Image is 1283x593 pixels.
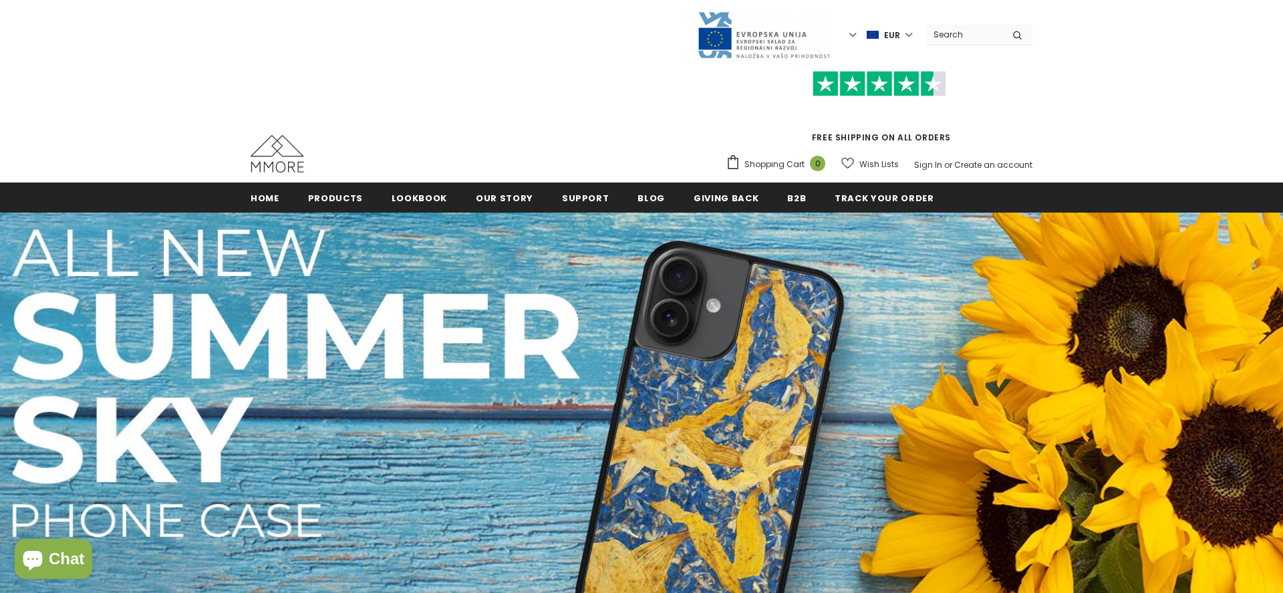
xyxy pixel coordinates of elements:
[810,156,825,171] span: 0
[944,159,952,170] span: or
[308,183,363,213] a: Products
[637,192,665,205] span: Blog
[562,183,609,213] a: support
[726,154,832,174] a: Shopping Cart 0
[925,25,1002,44] input: Search Site
[954,159,1032,170] a: Create an account
[914,159,942,170] a: Sign In
[476,192,533,205] span: Our Story
[726,96,1032,131] iframe: Customer reviews powered by Trustpilot
[392,192,447,205] span: Lookbook
[694,183,758,213] a: Giving back
[392,183,447,213] a: Lookbook
[694,192,758,205] span: Giving back
[787,192,806,205] span: B2B
[562,192,609,205] span: support
[308,192,363,205] span: Products
[251,135,304,172] img: MMORE Cases
[11,539,96,582] inbox-online-store-chat: Shopify online store chat
[813,71,946,97] img: Trust Pilot Stars
[744,158,805,171] span: Shopping Cart
[859,158,899,171] span: Wish Lists
[476,183,533,213] a: Our Story
[787,183,806,213] a: B2B
[726,77,1032,143] span: FREE SHIPPING ON ALL ORDERS
[884,29,900,42] span: EUR
[637,183,665,213] a: Blog
[835,192,934,205] span: Track your order
[697,11,831,60] img: Javni Razpis
[251,192,279,205] span: Home
[835,183,934,213] a: Track your order
[841,152,899,176] a: Wish Lists
[697,29,831,40] a: Javni Razpis
[251,183,279,213] a: Home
